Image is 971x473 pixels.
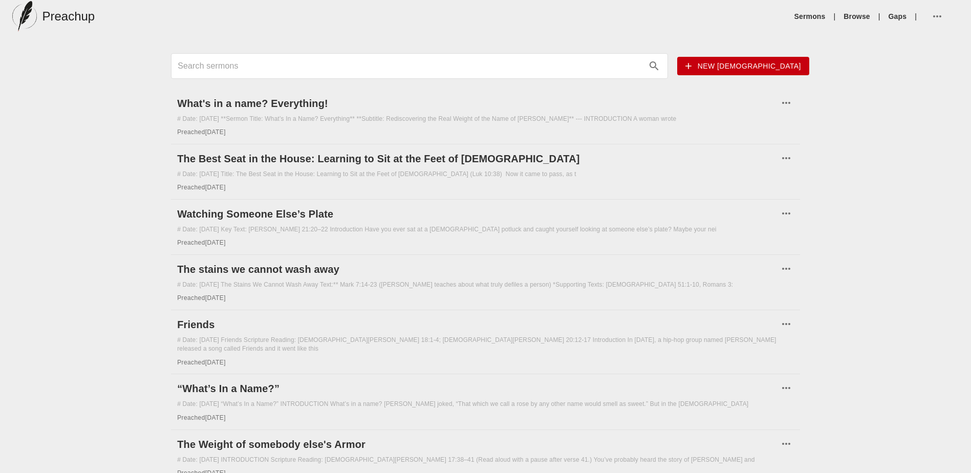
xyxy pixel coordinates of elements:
a: The stains we cannot wash away [177,261,779,277]
span: Preached [DATE] [177,414,226,421]
span: Preached [DATE] [177,294,226,302]
div: # Date: [DATE] **Sermon Title: What’s In a Name? Everything** **Subtitle: Rediscovering the Real ... [177,115,794,123]
a: “What’s In a Name?” [177,380,779,397]
div: # Date: [DATE] INTRODUCTION Scripture Reading: [DEMOGRAPHIC_DATA][PERSON_NAME] 17:38–41 (Read alo... [177,456,794,464]
input: Search sermons [178,58,643,74]
a: The Weight of somebody else's Armor [177,436,779,453]
a: The Best Seat in the House: Learning to Sit at the Feet of [DEMOGRAPHIC_DATA] [177,150,779,167]
div: # Date: [DATE] Key Text: [PERSON_NAME] 21:20–22 Introduction Have you ever sat at a [DEMOGRAPHIC_... [177,225,794,234]
a: Watching Someone Else’s Plate [177,206,779,222]
li: | [874,11,884,21]
div: # Date: [DATE] “What’s In a Name?” INTRODUCTION What’s in a name? [PERSON_NAME] joked, “That whic... [177,400,794,408]
button: search [643,55,665,77]
a: Gaps [889,11,907,21]
a: Browse [844,11,870,21]
li: | [830,11,840,21]
span: New [DEMOGRAPHIC_DATA] [685,60,801,73]
li: | [911,11,921,21]
div: # Date: [DATE] Title: The Best Seat in the House: Learning to Sit at the Feet of [DEMOGRAPHIC_DAT... [177,170,794,179]
img: preachup-logo.png [12,1,37,32]
a: Friends [177,316,779,333]
div: # Date: [DATE] Friends Scripture Reading: [DEMOGRAPHIC_DATA][PERSON_NAME] 18:1-4; [DEMOGRAPHIC_DA... [177,336,794,353]
span: Preached [DATE] [177,239,226,246]
span: Preached [DATE] [177,184,226,191]
button: New [DEMOGRAPHIC_DATA] [677,57,809,76]
a: What's in a name? Everything! [177,95,779,112]
h5: Preachup [42,8,95,25]
a: Sermons [794,11,826,21]
span: Preached [DATE] [177,128,226,136]
span: Preached [DATE] [177,359,226,366]
div: # Date: [DATE] The Stains We Cannot Wash Away Text:** Mark 7:14-23 ([PERSON_NAME] teaches about w... [177,281,794,289]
